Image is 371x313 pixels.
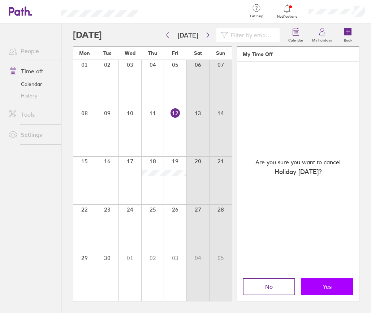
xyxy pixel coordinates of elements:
label: Book [340,36,357,43]
span: Yes [323,283,332,290]
a: Time off [3,64,61,78]
span: No [265,283,273,290]
div: Are you sure you want to cancel [237,62,359,272]
span: Tue [103,50,112,56]
span: Fri [172,50,178,56]
a: My holidays [308,23,336,47]
span: Get help [245,14,268,18]
span: Holiday [DATE] ? [275,167,322,177]
label: My holidays [308,36,336,43]
span: Wed [125,50,135,56]
a: Tools [3,107,61,122]
a: Book [336,23,359,47]
input: Filter by employee [228,28,275,42]
span: Notifications [276,14,299,19]
button: No [243,278,295,295]
a: Calendar [3,78,61,90]
span: Sun [216,50,225,56]
span: Sat [194,50,202,56]
a: Settings [3,127,61,142]
a: History [3,90,61,101]
a: Calendar [284,23,308,47]
button: Yes [301,278,353,295]
label: Calendar [284,36,308,43]
button: [DATE] [172,29,204,41]
span: Thu [148,50,157,56]
a: Notifications [276,4,299,19]
span: Mon [79,50,90,56]
header: My Time Off [237,47,359,62]
a: People [3,44,61,58]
